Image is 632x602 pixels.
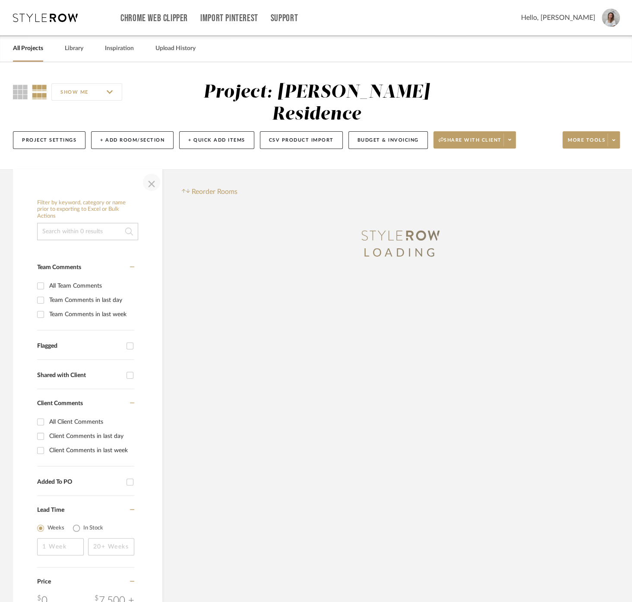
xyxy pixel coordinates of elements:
[439,137,502,150] span: Share with client
[260,131,343,149] button: CSV Product Import
[602,9,620,27] img: avatar
[363,247,438,259] span: LOADING
[13,131,85,149] button: Project Settings
[568,137,605,150] span: More tools
[200,15,258,22] a: Import Pinterest
[49,279,132,293] div: All Team Comments
[37,400,83,406] span: Client Comments
[271,15,298,22] a: Support
[49,307,132,321] div: Team Comments in last week
[13,43,43,54] a: All Projects
[91,131,174,149] button: + Add Room/Section
[49,415,132,429] div: All Client Comments
[37,200,138,220] h6: Filter by keyword, category or name prior to exporting to Excel or Bulk Actions
[433,131,516,149] button: Share with client
[83,524,103,532] label: In Stock
[47,524,64,532] label: Weeks
[37,507,64,513] span: Lead Time
[120,15,188,22] a: Chrome Web Clipper
[521,13,595,23] span: Hello, [PERSON_NAME]
[65,43,83,54] a: Library
[105,43,134,54] a: Inspiration
[37,223,138,240] input: Search within 0 results
[182,187,237,197] button: Reorder Rooms
[88,538,135,555] input: 20+ Weeks
[37,372,122,379] div: Shared with Client
[37,264,81,270] span: Team Comments
[49,444,132,457] div: Client Comments in last week
[179,131,254,149] button: + Quick Add Items
[37,579,51,585] span: Price
[37,342,122,350] div: Flagged
[348,131,428,149] button: Budget & Invoicing
[37,478,122,486] div: Added To PO
[155,43,196,54] a: Upload History
[562,131,620,149] button: More tools
[203,83,430,124] div: Project: [PERSON_NAME] Residence
[37,538,84,555] input: 1 Week
[49,429,132,443] div: Client Comments in last day
[143,174,160,191] button: Close
[49,293,132,307] div: Team Comments in last day
[192,187,237,197] span: Reorder Rooms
